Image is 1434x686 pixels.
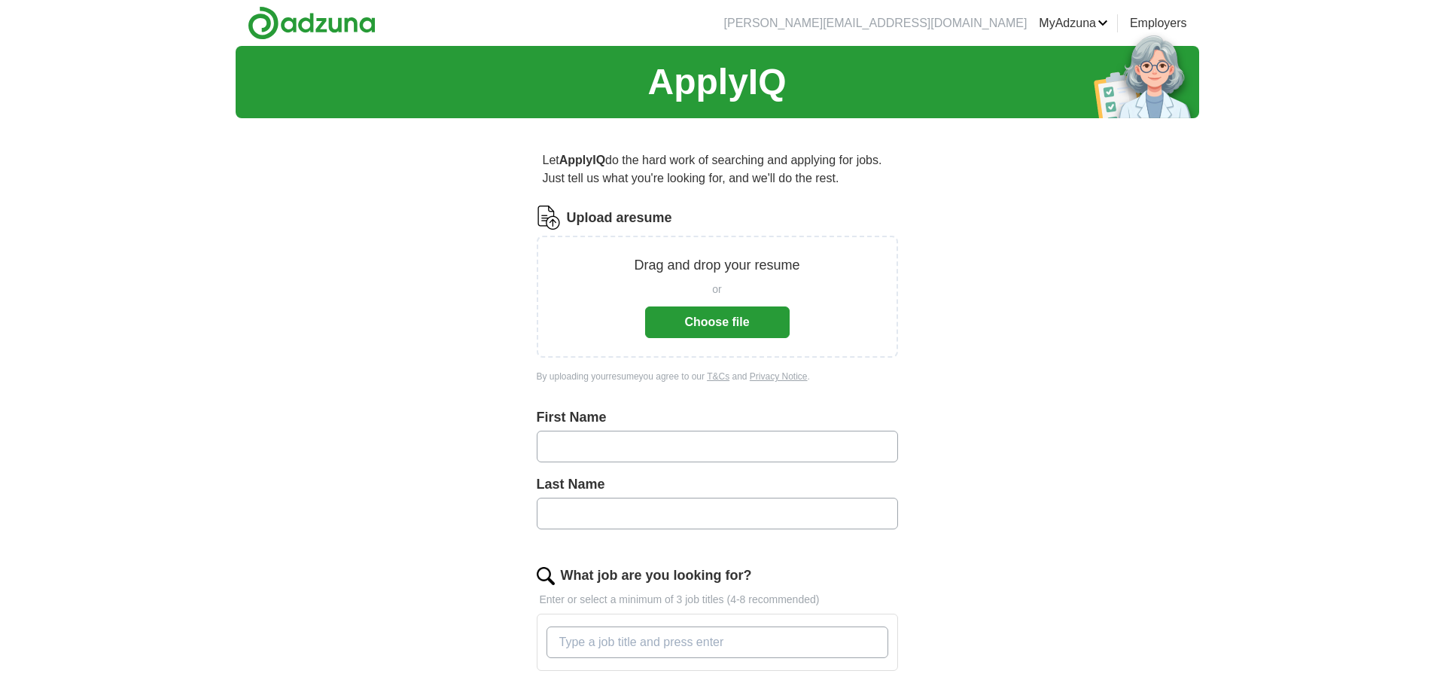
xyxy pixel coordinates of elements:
[1130,14,1187,32] a: Employers
[645,306,790,338] button: Choose file
[537,145,898,194] p: Let do the hard work of searching and applying for jobs. Just tell us what you're looking for, an...
[634,255,799,276] p: Drag and drop your resume
[547,627,888,658] input: Type a job title and press enter
[559,154,605,166] strong: ApplyIQ
[567,208,672,228] label: Upload a resume
[248,6,376,40] img: Adzuna logo
[537,370,898,383] div: By uploading your resume you agree to our and .
[647,55,786,109] h1: ApplyIQ
[537,474,898,495] label: Last Name
[707,371,729,382] a: T&Cs
[724,14,1028,32] li: [PERSON_NAME][EMAIL_ADDRESS][DOMAIN_NAME]
[537,206,561,230] img: CV Icon
[561,566,752,586] label: What job are you looking for?
[750,371,808,382] a: Privacy Notice
[537,567,555,585] img: search.png
[1039,14,1108,32] a: MyAdzuna
[537,592,898,608] p: Enter or select a minimum of 3 job titles (4-8 recommended)
[712,282,721,297] span: or
[537,407,898,428] label: First Name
